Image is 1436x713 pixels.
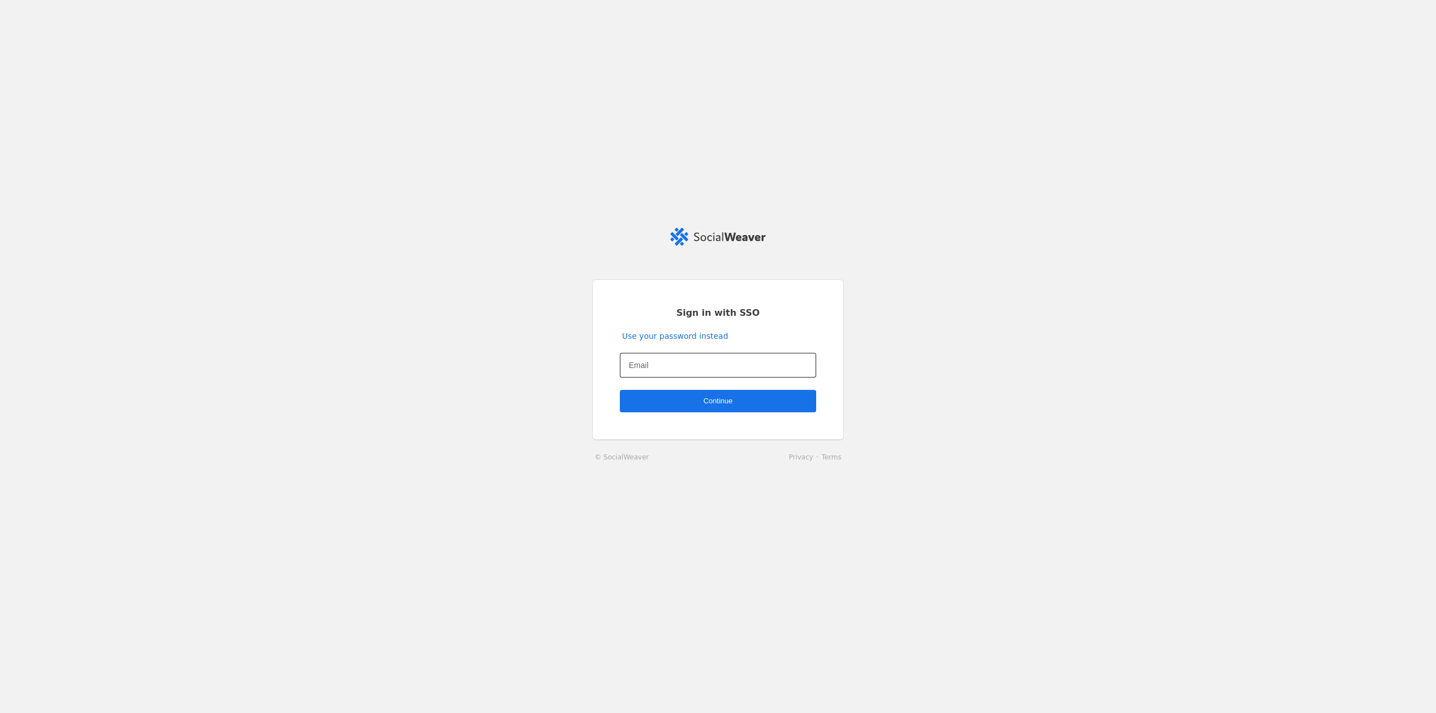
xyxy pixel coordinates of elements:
[622,330,728,342] a: Use your password instead
[676,307,760,319] span: Sign in with SSO
[629,358,648,372] mat-label: Email
[789,453,813,461] a: Privacy
[813,452,822,463] li: ·
[822,453,841,461] a: Terms
[620,390,816,412] button: Continue
[629,358,807,372] input: Email
[595,452,649,463] a: © SocialWeaver
[703,395,733,407] span: Continue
